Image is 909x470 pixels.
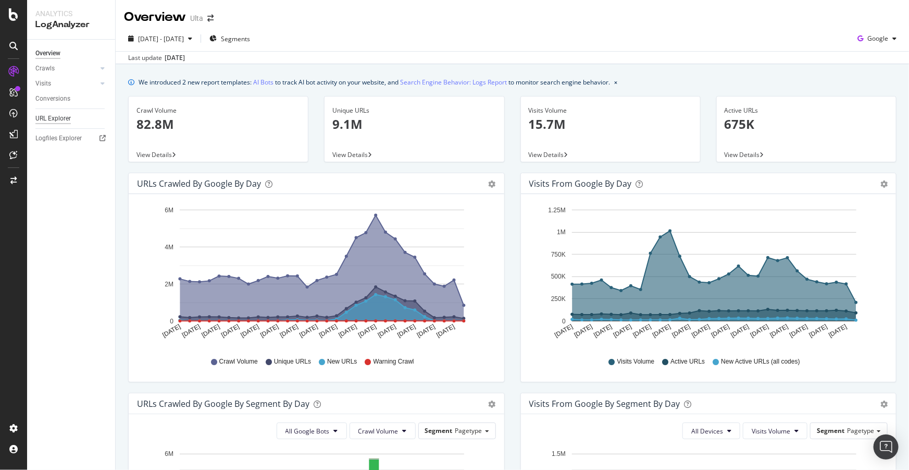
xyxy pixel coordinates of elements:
[529,106,692,115] div: Visits Volume
[136,106,300,115] div: Crawl Volume
[35,113,108,124] a: URL Explorer
[725,150,760,159] span: View Details
[592,323,613,339] text: [DATE]
[617,357,655,366] span: Visits Volume
[350,423,416,439] button: Crawl Volume
[572,323,593,339] text: [DATE]
[749,323,770,339] text: [DATE]
[725,106,888,115] div: Active URLs
[425,426,453,435] span: Segment
[788,323,809,339] text: [DATE]
[137,399,309,409] div: URLs Crawled by Google By Segment By Day
[338,323,358,339] text: [DATE]
[551,295,565,303] text: 250K
[548,207,565,214] text: 1.25M
[710,323,731,339] text: [DATE]
[35,63,97,74] a: Crawls
[124,30,196,47] button: [DATE] - [DATE]
[721,357,800,366] span: New Active URLs (all codes)
[327,357,357,366] span: New URLs
[416,323,437,339] text: [DATE]
[35,93,108,104] a: Conversions
[562,318,566,325] text: 0
[682,423,740,439] button: All Devices
[137,178,261,189] div: URLs Crawled by Google by day
[529,399,680,409] div: Visits from Google By Segment By Day
[128,77,896,88] div: info banner
[201,323,221,339] text: [DATE]
[138,34,184,43] span: [DATE] - [DATE]
[165,281,173,288] text: 2M
[170,318,173,325] text: 0
[128,53,185,63] div: Last update
[670,323,691,339] text: [DATE]
[35,48,108,59] a: Overview
[35,48,60,59] div: Overview
[631,323,652,339] text: [DATE]
[165,53,185,63] div: [DATE]
[298,323,319,339] text: [DATE]
[612,75,620,90] button: close banner
[221,34,250,43] span: Segments
[729,323,750,339] text: [DATE]
[817,426,844,435] span: Segment
[219,357,258,366] span: Crawl Volume
[557,229,566,236] text: 1M
[553,323,574,339] text: [DATE]
[847,426,874,435] span: Pagetype
[455,426,482,435] span: Pagetype
[853,30,901,47] button: Google
[35,133,108,144] a: Logfiles Explorer
[651,323,672,339] text: [DATE]
[358,427,399,436] span: Crawl Volume
[35,133,82,144] div: Logfiles Explorer
[35,93,70,104] div: Conversions
[190,13,203,23] div: Ulta
[552,451,566,458] text: 1.5M
[529,178,632,189] div: Visits from Google by day
[691,427,723,436] span: All Devices
[377,323,397,339] text: [DATE]
[124,8,186,26] div: Overview
[768,323,789,339] text: [DATE]
[551,273,565,281] text: 500K
[400,77,507,88] a: Search Engine Behavior: Logs Report
[139,77,610,88] div: We introduced 2 new report templates: to track AI bot activity on your website, and to monitor se...
[205,30,254,47] button: Segments
[253,77,273,88] a: AI Bots
[35,113,71,124] div: URL Explorer
[161,323,182,339] text: [DATE]
[529,202,885,347] svg: A chart.
[165,207,173,214] text: 6M
[332,115,496,133] p: 9.1M
[529,150,564,159] span: View Details
[318,323,339,339] text: [DATE]
[136,150,172,159] span: View Details
[285,427,330,436] span: All Google Bots
[880,401,888,408] div: gear
[35,78,97,89] a: Visits
[867,34,888,43] span: Google
[137,202,492,347] svg: A chart.
[725,115,888,133] p: 675K
[136,115,300,133] p: 82.8M
[277,423,347,439] button: All Google Bots
[551,251,565,258] text: 750K
[165,244,173,251] text: 4M
[181,323,202,339] text: [DATE]
[670,357,705,366] span: Active URLs
[332,150,368,159] span: View Details
[332,106,496,115] div: Unique URLs
[35,63,55,74] div: Crawls
[529,115,692,133] p: 15.7M
[357,323,378,339] text: [DATE]
[396,323,417,339] text: [DATE]
[279,323,300,339] text: [DATE]
[743,423,807,439] button: Visits Volume
[808,323,829,339] text: [DATE]
[259,323,280,339] text: [DATE]
[752,427,790,436] span: Visits Volume
[690,323,711,339] text: [DATE]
